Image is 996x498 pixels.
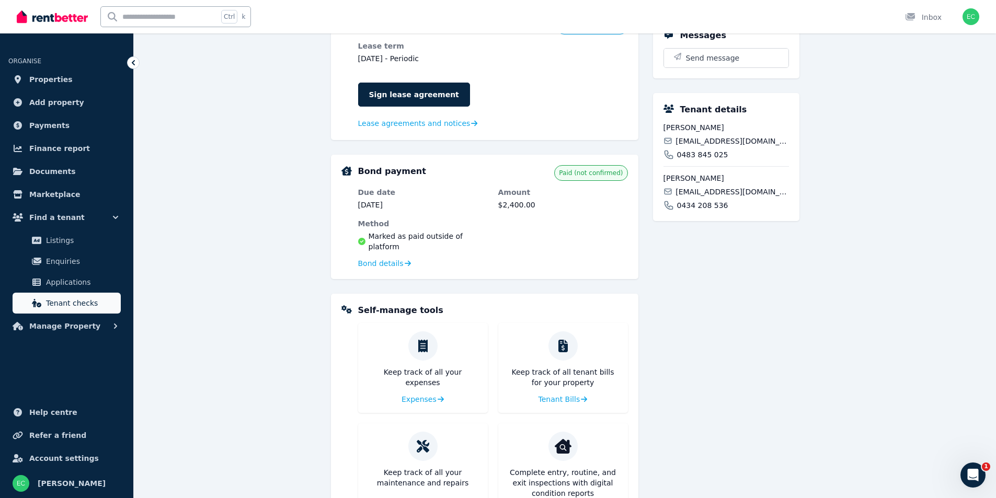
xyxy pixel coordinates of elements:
span: Tenant checks [46,297,117,309]
a: Properties [8,69,125,90]
span: Bond details [358,258,404,269]
a: Marketplace [8,184,125,205]
img: RentBetter [17,9,88,25]
span: Listings [46,234,117,247]
h5: Bond payment [358,165,426,178]
span: [EMAIL_ADDRESS][DOMAIN_NAME] [676,187,788,197]
p: Keep track of all your expenses [367,367,479,388]
a: Add property [8,92,125,113]
span: Add property [29,96,84,109]
dd: $2,400.00 [498,200,628,210]
button: Send message [664,49,788,67]
span: Documents [29,165,76,178]
a: Refer a friend [8,425,125,446]
span: Send message [686,53,740,63]
a: Documents [8,161,125,182]
span: Account settings [29,452,99,465]
dt: Amount [498,187,628,198]
span: Marked as paid outside of platform [369,231,488,252]
img: Bond Details [341,166,352,176]
a: Lease agreements and notices [358,118,478,129]
img: Emily C Poole [963,8,979,25]
a: Account settings [8,448,125,469]
span: Payments [29,119,70,132]
img: Emily C Poole [13,475,29,492]
a: Enquiries [13,251,121,272]
span: Marketplace [29,188,80,201]
span: Enquiries [46,255,117,268]
a: Tenant Bills [539,394,588,404]
span: Expenses [402,394,437,404]
span: Finance report [29,142,90,155]
div: Inbox [905,12,942,22]
img: Condition reports [555,438,571,455]
span: [PERSON_NAME] [38,477,106,490]
span: Properties [29,73,73,86]
button: Manage Property [8,316,125,337]
a: Payments [8,115,125,136]
span: [PERSON_NAME] [663,173,789,183]
span: Manage Property [29,320,100,332]
iframe: Intercom live chat [960,462,986,488]
span: ORGANISE [8,57,41,65]
a: Help centre [8,402,125,423]
dt: Method [358,218,488,229]
span: Tenant Bills [539,394,580,404]
span: k [242,13,245,21]
span: Refer a friend [29,429,86,442]
dt: Due date [358,187,488,198]
dd: [DATE] [358,200,488,210]
a: Listings [13,230,121,251]
span: Find a tenant [29,211,85,224]
a: Bond details [358,258,411,269]
a: Expenses [402,394,444,404]
span: Help centre [29,406,77,419]
a: Applications [13,272,121,293]
button: Find a tenant [8,207,125,228]
span: Ctrl [221,10,237,24]
h5: Self-manage tools [358,304,443,317]
a: Finance report [8,138,125,159]
p: Keep track of all tenant bills for your property [507,367,620,388]
span: [PERSON_NAME] [663,122,789,133]
span: Lease agreements and notices [358,118,471,129]
span: Applications [46,276,117,288]
span: Paid (not confirmed) [559,169,623,177]
span: 0483 845 025 [677,149,728,160]
span: 0434 208 536 [677,200,728,211]
span: [EMAIL_ADDRESS][DOMAIN_NAME] [676,136,788,146]
dd: [DATE] - Periodic [358,53,488,64]
a: Sign lease agreement [358,83,470,107]
h5: Tenant details [680,103,747,116]
a: Tenant checks [13,293,121,314]
dt: Lease term [358,41,488,51]
p: Keep track of all your maintenance and repairs [367,467,479,488]
span: 1 [982,462,990,471]
h5: Messages [680,29,726,42]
